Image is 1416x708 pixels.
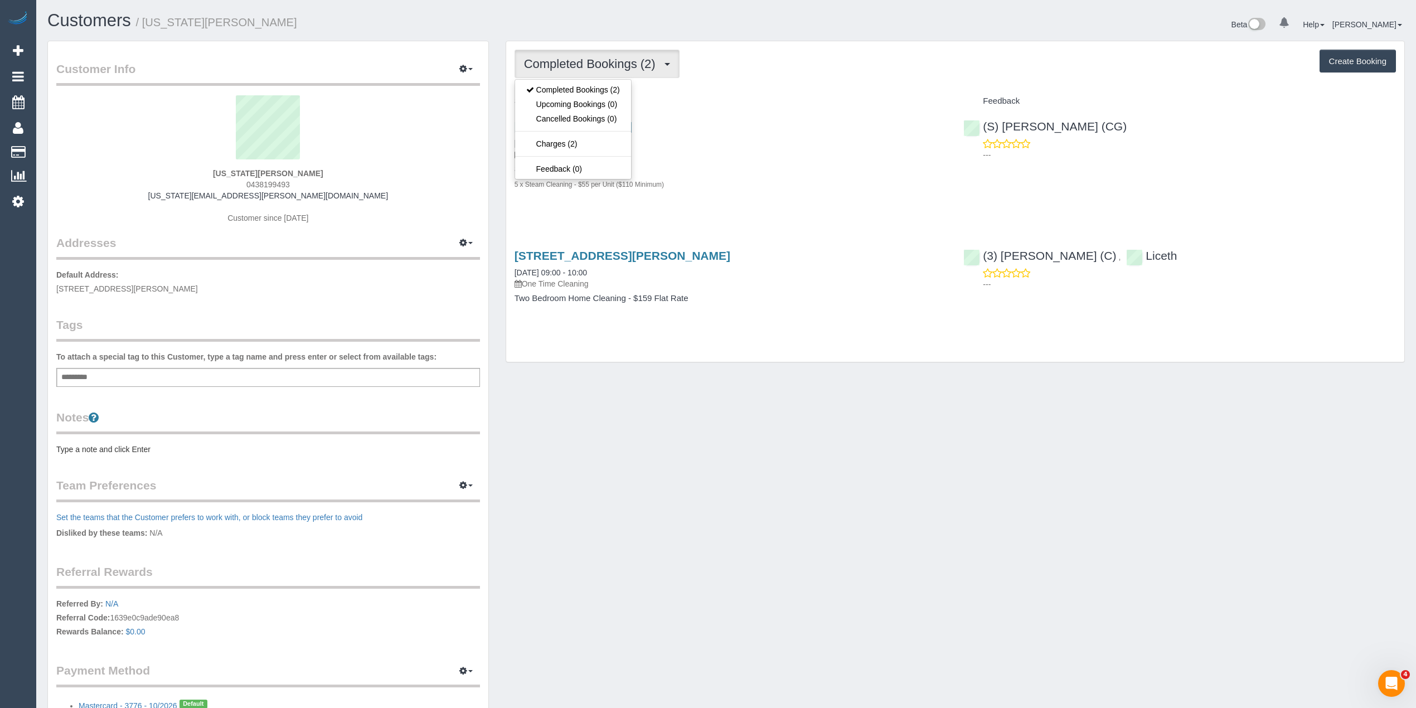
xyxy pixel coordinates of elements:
legend: Referral Rewards [56,564,480,589]
legend: Tags [56,317,480,342]
a: Charges (2) [515,137,631,151]
p: One Time Cleaning [515,149,947,160]
a: [STREET_ADDRESS][PERSON_NAME] [515,249,730,262]
span: [STREET_ADDRESS][PERSON_NAME] [56,284,198,293]
a: [DATE] 09:00 - 10:00 [515,268,587,277]
label: Disliked by these teams: [56,527,147,539]
a: Cancelled Bookings (0) [515,111,631,126]
span: N/A [149,528,162,537]
a: Help [1303,20,1325,29]
a: Customers [47,11,131,30]
a: Liceth [1126,249,1177,262]
h4: Feedback [963,96,1396,106]
a: Upcoming Bookings (0) [515,97,631,111]
a: [PERSON_NAME] [1332,20,1402,29]
button: Create Booking [1320,50,1396,73]
a: Feedback (0) [515,162,631,176]
span: Customer since [DATE] [227,214,308,222]
legend: Team Preferences [56,477,480,502]
p: One Time Cleaning [515,278,947,289]
h4: Service [515,96,947,106]
p: --- [983,149,1396,161]
span: 4 [1401,670,1410,679]
label: Default Address: [56,269,119,280]
span: , [1118,253,1121,261]
p: 1639e0c9ade90ea8 [56,598,480,640]
small: 5 x Steam Cleaning - $55 per Unit ($110 Minimum) [515,181,664,188]
legend: Notes [56,409,480,434]
a: (3) [PERSON_NAME] (C) [963,249,1116,262]
strong: [US_STATE][PERSON_NAME] [213,169,323,178]
a: $0.00 [126,627,146,636]
a: Completed Bookings (2) [515,83,631,97]
a: Set the teams that the Customer prefers to work with, or block teams they prefer to avoid [56,513,362,522]
label: To attach a special tag to this Customer, type a tag name and press enter or select from availabl... [56,351,437,362]
small: / [US_STATE][PERSON_NAME] [136,16,297,28]
a: N/A [105,599,118,608]
h4: Steam Cleaning / Unit [515,164,947,174]
span: 0438199493 [246,180,290,189]
span: Completed Bookings (2) [524,57,661,71]
label: Referred By: [56,598,103,609]
iframe: Intercom live chat [1378,670,1405,697]
a: (S) [PERSON_NAME] (CG) [963,120,1127,133]
legend: Payment Method [56,662,480,687]
button: Completed Bookings (2) [515,50,680,78]
p: --- [983,279,1396,290]
label: Rewards Balance: [56,626,124,637]
img: New interface [1247,18,1265,32]
label: Referral Code: [56,612,110,623]
legend: Customer Info [56,61,480,86]
h4: Two Bedroom Home Cleaning - $159 Flat Rate [515,294,947,303]
img: Automaid Logo [7,11,29,27]
a: [US_STATE][EMAIL_ADDRESS][PERSON_NAME][DOMAIN_NAME] [148,191,388,200]
pre: Type a note and click Enter [56,444,480,455]
a: Beta [1231,20,1266,29]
